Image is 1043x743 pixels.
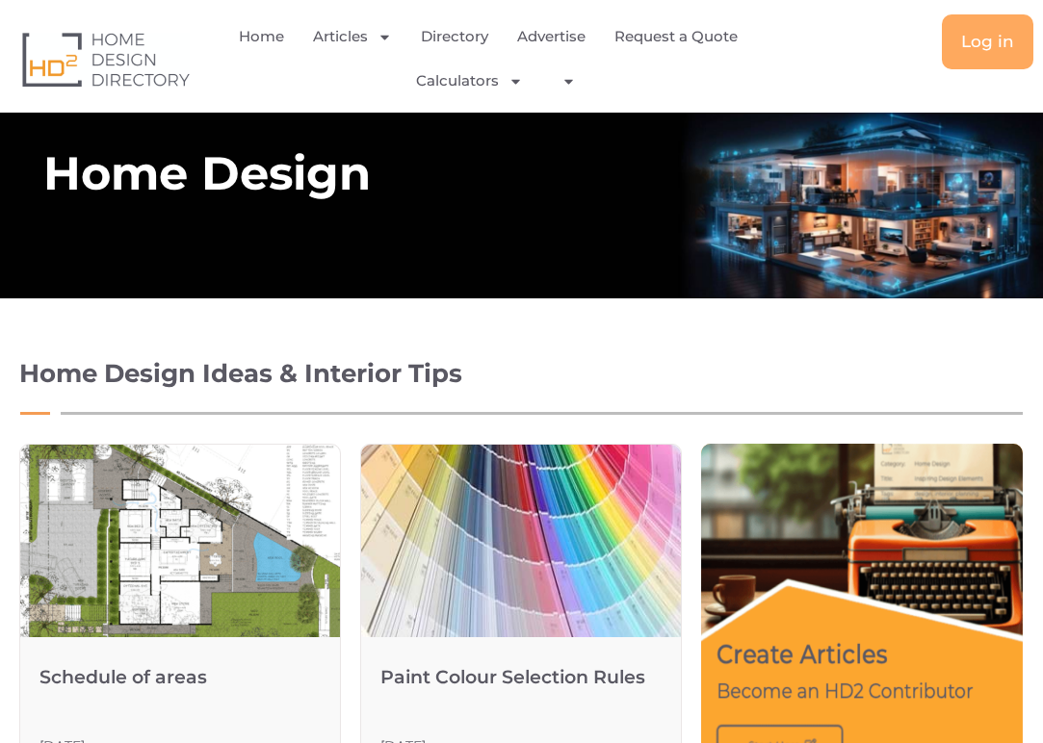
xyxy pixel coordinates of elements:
a: Advertise [517,14,586,59]
a: Directory [421,14,488,59]
nav: Menu [215,14,778,103]
a: Calculators [416,59,523,103]
h1: Home Design Ideas & Interior Tips [19,356,1024,391]
a: Home [239,14,284,59]
span: Log in [961,34,1014,50]
a: Request a Quote [614,14,738,59]
a: Articles [313,14,392,59]
h2: Home Design [43,144,371,202]
a: Log in [942,14,1033,69]
a: Paint Colour Selection Rules [380,666,645,688]
a: Schedule of areas [39,666,207,688]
